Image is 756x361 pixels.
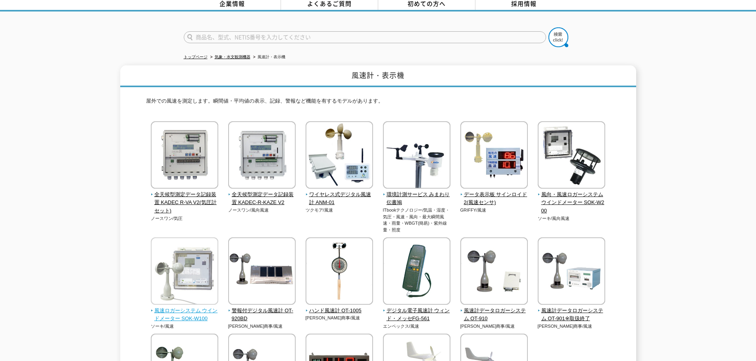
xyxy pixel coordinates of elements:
a: トップページ [184,55,208,59]
span: 風向・風速ロガーシステム ウインドメーター SOK-W200 [538,191,606,215]
img: 風速計データロガーシステム OT-910 [460,237,528,307]
img: 全天候型測定データ記録装置 KADEC R-VA V2(気圧計セット) [151,121,218,191]
a: 全天候型測定データ記録装置 KADEC R-VA V2(気圧計セット) [151,183,219,215]
h1: 風速計・表示機 [120,65,636,87]
p: ツクモア/風速 [306,207,373,214]
p: 屋外での風速を測定します。瞬間値・平均値の表示、記録、警報など機能を有するモデルがあります。 [146,97,610,109]
img: 全天候型測定データ記録装置 KADEC-R-KAZE V2 [228,121,296,191]
p: [PERSON_NAME]商事/風速 [538,323,606,330]
a: データ表示板 サインロイド2(風速センサ) [460,183,528,207]
a: デジタル電子風速計 ウィンド・メッセFG-561 [383,299,451,323]
a: 警報付デジタル風速計 OT-920BD [228,299,296,323]
p: エンペックス/風速 [383,323,451,330]
a: ハンド風速計 OT-1005 [306,299,373,315]
p: GRIFFY/風速 [460,207,528,214]
p: ソーキ/風向風速 [538,215,606,222]
img: 環境計測サービス みまわり伝書鳩 [383,121,450,191]
a: 風速計データロガーシステム OT-901※取扱終了 [538,299,606,323]
span: ハンド風速計 OT-1005 [306,307,373,315]
img: btn_search.png [548,27,568,47]
p: [PERSON_NAME]商事/風速 [460,323,528,330]
img: ハンド風速計 OT-1005 [306,237,373,307]
img: 風向・風速ロガーシステム ウインドメーター SOK-W200 [538,121,605,191]
span: デジタル電子風速計 ウィンド・メッセFG-561 [383,307,451,323]
img: データ表示板 サインロイド2(風速センサ) [460,121,528,191]
li: 風速計・表示機 [252,53,285,61]
p: ノースワン/気圧 [151,215,219,222]
img: デジタル電子風速計 ウィンド・メッセFG-561 [383,237,450,307]
span: 環境計測サービス みまわり伝書鳩 [383,191,451,207]
img: 警報付デジタル風速計 OT-920BD [228,237,296,307]
p: ソーキ/風速 [151,323,219,330]
span: ワイヤレス式デジタル風速計 ANM-01 [306,191,373,207]
p: ITbookテクノロジー/気温・湿度・気圧・風速・風向・最大瞬間風速・雨量・WBGT(簡易)・紫外線量・照度 [383,207,451,233]
span: データ表示板 サインロイド2(風速センサ) [460,191,528,207]
img: ワイヤレス式デジタル風速計 ANM-01 [306,121,373,191]
a: 風向・風速ロガーシステム ウインドメーター SOK-W200 [538,183,606,215]
a: 風速計データロガーシステム OT-910 [460,299,528,323]
span: 全天候型測定データ記録装置 KADEC R-VA V2(気圧計セット) [151,191,219,215]
a: 全天候型測定データ記録装置 KADEC-R-KAZE V2 [228,183,296,207]
a: 環境計測サービス みまわり伝書鳩 [383,183,451,207]
p: [PERSON_NAME]商事/風速 [228,323,296,330]
span: 全天候型測定データ記録装置 KADEC-R-KAZE V2 [228,191,296,207]
span: 風速計データロガーシステム OT-910 [460,307,528,323]
p: [PERSON_NAME]商事/風速 [306,315,373,321]
span: 風速計データロガーシステム OT-901※取扱終了 [538,307,606,323]
p: ノースワン/風向風速 [228,207,296,214]
a: ワイヤレス式デジタル風速計 ANM-01 [306,183,373,207]
span: 警報付デジタル風速計 OT-920BD [228,307,296,323]
input: 商品名、型式、NETIS番号を入力してください [184,31,546,43]
a: 気象・水文観測機器 [215,55,250,59]
img: 風速ロガーシステム ウインドメーター SOK-W100 [151,237,218,307]
a: 風速ロガーシステム ウインドメーター SOK-W100 [151,299,219,323]
img: 風速計データロガーシステム OT-901※取扱終了 [538,237,605,307]
span: 風速ロガーシステム ウインドメーター SOK-W100 [151,307,219,323]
